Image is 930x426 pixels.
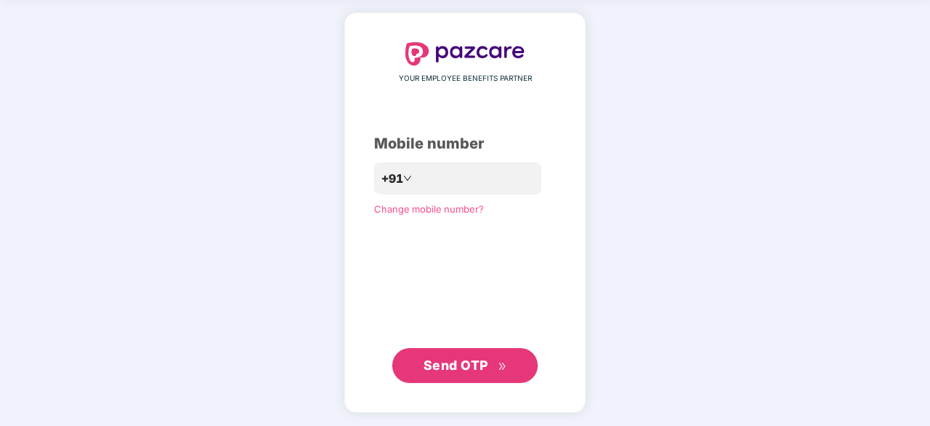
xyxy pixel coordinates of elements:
button: Send OTPdouble-right [392,348,538,383]
div: Mobile number [374,133,556,155]
span: double-right [498,362,507,371]
img: logo [405,42,525,66]
span: Send OTP [424,358,488,373]
span: down [403,174,412,183]
span: YOUR EMPLOYEE BENEFITS PARTNER [399,73,532,84]
a: Change mobile number? [374,203,484,215]
span: +91 [381,170,403,188]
